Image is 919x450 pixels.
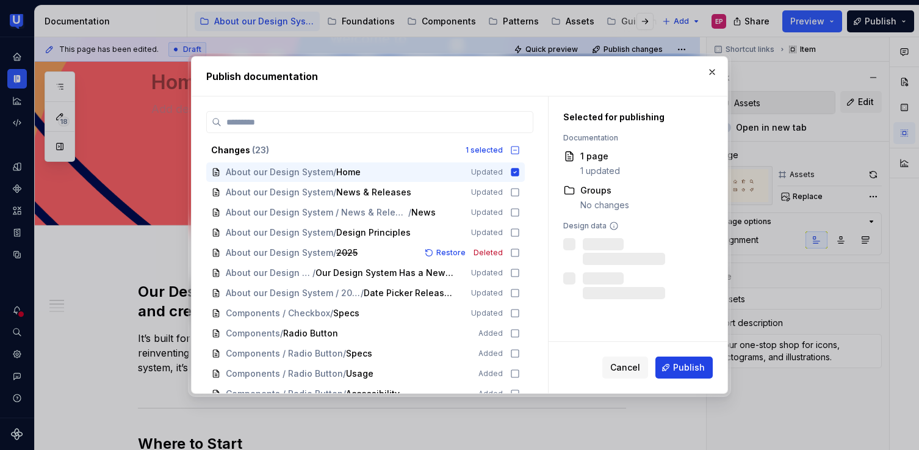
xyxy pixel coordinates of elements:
span: Cancel [610,361,640,374]
span: About our Design System [226,227,333,239]
button: Cancel [602,357,648,379]
span: / [343,368,346,380]
span: Components / Radio Button [226,368,343,380]
span: ( 23 ) [252,145,269,155]
span: / [361,287,364,299]
span: About our Design System / 2025 [226,287,361,299]
div: 1 page [580,150,620,162]
span: Specs [333,307,359,319]
span: Updated [471,167,503,177]
div: 1 selected [466,145,503,155]
button: Publish [655,357,713,379]
span: Components [226,327,280,339]
span: Deleted [474,248,503,258]
span: / [333,166,336,178]
span: Updated [471,308,503,318]
span: Added [478,369,503,379]
span: Updated [471,228,503,238]
span: Our Design System Has a New Home in Supernova! [315,267,454,279]
span: About our Design System [226,247,333,259]
span: Updated [471,187,503,197]
span: / [280,327,283,339]
span: 2025 [336,247,361,259]
span: Updated [471,208,503,217]
span: About our Design System / News & Releases [226,206,408,219]
span: About our Design System [226,186,333,198]
span: Added [478,328,503,338]
span: Accessibility [346,388,400,400]
span: Updated [471,268,503,278]
span: Updated [471,288,503,298]
span: News & Releases [336,186,411,198]
span: Date Picker Released [364,287,454,299]
span: / [333,227,336,239]
span: Radio Button [283,327,338,339]
span: Restore [436,248,466,258]
div: Groups [580,184,629,197]
div: Design data [563,221,699,231]
span: Components / Radio Button [226,347,343,360]
span: News [411,206,436,219]
span: / [312,267,315,279]
span: / [333,186,336,198]
span: Specs [346,347,372,360]
button: Restore [421,247,471,259]
span: Design Principles [336,227,411,239]
span: / [343,388,346,400]
span: Home [336,166,361,178]
span: / [333,247,336,259]
div: Changes [211,144,458,156]
div: Documentation [563,133,699,143]
span: / [330,307,333,319]
h2: Publish documentation [206,69,713,84]
span: Publish [673,361,705,374]
span: About our Design System [226,166,333,178]
div: Selected for publishing [563,111,699,123]
span: / [408,206,411,219]
span: Components / Radio Button [226,388,343,400]
span: / [343,347,346,360]
span: About our Design System / 2025 [226,267,312,279]
span: Usage [346,368,373,380]
div: 1 updated [580,165,620,177]
div: No changes [580,199,629,211]
span: Components / Checkbox [226,307,330,319]
span: Added [478,389,503,399]
span: Added [478,349,503,358]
